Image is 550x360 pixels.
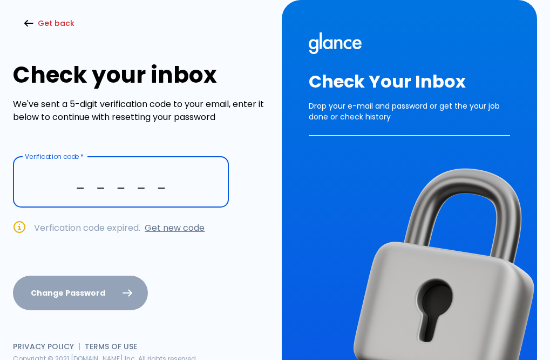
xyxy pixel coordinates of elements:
span: | [78,341,80,352]
button: Get back [13,12,87,35]
a: Terms of Use [85,341,137,352]
p: We've sent a 5-digit verification code to your email, enter it below to continue with resetting y... [13,98,269,124]
h1: Check your inbox [13,62,269,88]
a: Privacy Policy [13,341,74,352]
p: Verfication code expired. [34,222,268,235]
h2: Check Your Inbox [309,71,511,92]
a: Get new code [145,222,205,234]
p: Drop your e-mail and password or get the your job done or check history [309,92,511,136]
